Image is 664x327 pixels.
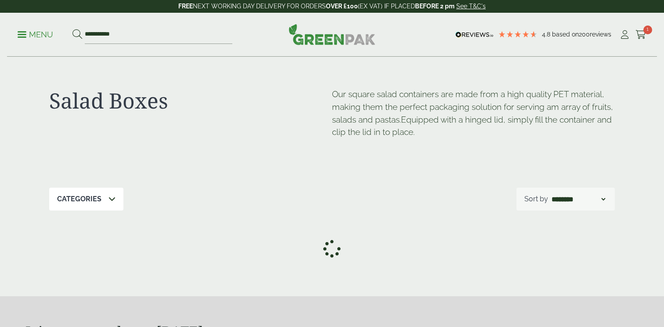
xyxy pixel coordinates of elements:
i: Cart [635,30,646,39]
span: 200 [579,31,590,38]
strong: OVER £100 [326,3,358,10]
span: reviews [590,31,611,38]
p: Sort by [524,194,548,204]
h1: Salad Boxes [49,88,332,113]
span: Based on [552,31,579,38]
select: Shop order [550,194,607,204]
strong: BEFORE 2 pm [415,3,455,10]
div: 4.79 Stars [498,30,538,38]
a: Menu [18,29,53,38]
p: Menu [18,29,53,40]
img: GreenPak Supplies [289,24,375,45]
a: See T&C's [456,3,486,10]
a: 1 [635,28,646,41]
span: Equipped with a hinged lid, simply fill the container and clip the lid in to place. [332,115,612,137]
img: REVIEWS.io [455,32,494,38]
strong: FREE [178,3,193,10]
p: Categories [57,194,101,204]
span: 1 [643,25,652,34]
i: My Account [619,30,630,39]
span: 4.8 [542,31,552,38]
span: Our square salad containers are made from a high quality PET material, making them the perfect pa... [332,89,613,124]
